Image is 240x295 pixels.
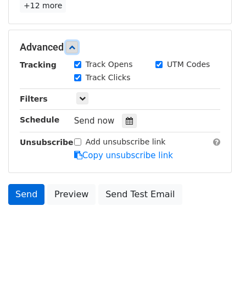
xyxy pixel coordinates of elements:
span: Send now [74,116,115,126]
iframe: Chat Widget [185,242,240,295]
label: Track Opens [86,59,133,70]
strong: Unsubscribe [20,138,74,147]
strong: Filters [20,94,48,103]
a: Copy unsubscribe link [74,151,173,160]
a: Send [8,184,44,205]
strong: Schedule [20,115,59,124]
label: Track Clicks [86,72,131,84]
a: Preview [47,184,96,205]
label: UTM Codes [167,59,210,70]
label: Add unsubscribe link [86,136,166,148]
a: Send Test Email [98,184,182,205]
h5: Advanced [20,41,220,53]
strong: Tracking [20,60,57,69]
